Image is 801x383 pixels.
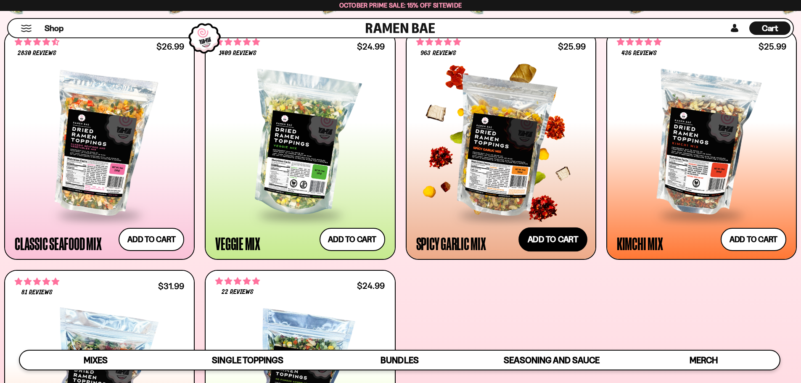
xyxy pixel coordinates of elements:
[20,351,172,370] a: Mixes
[15,236,101,251] div: Classic Seafood Mix
[406,30,596,260] a: 4.75 stars 963 reviews $25.99 Spicy Garlic Mix Add to cart
[212,355,283,365] span: Single Toppings
[558,42,586,50] div: $25.99
[4,30,195,260] a: 4.68 stars 2830 reviews $26.99 Classic Seafood Mix Add to cart
[15,276,59,287] span: 4.83 stars
[617,236,663,251] div: Kimchi Mix
[18,50,56,57] span: 2830 reviews
[759,42,786,50] div: $25.99
[156,42,184,50] div: $26.99
[416,236,486,251] div: Spicy Garlic Mix
[476,351,627,370] a: Seasoning and Sauce
[205,30,395,260] a: 4.76 stars 1409 reviews $24.99 Veggie Mix Add to cart
[518,227,587,251] button: Add to cart
[222,289,254,296] span: 22 reviews
[762,23,778,33] span: Cart
[215,236,260,251] div: Veggie Mix
[721,228,786,251] button: Add to cart
[621,50,657,57] span: 436 reviews
[320,228,385,251] button: Add to cart
[45,21,63,35] a: Shop
[628,351,780,370] a: Merch
[215,276,260,287] span: 4.82 stars
[119,228,184,251] button: Add to cart
[172,351,323,370] a: Single Toppings
[219,50,256,57] span: 1409 reviews
[420,50,456,57] span: 963 reviews
[45,23,63,34] span: Shop
[158,282,184,290] div: $31.99
[357,42,385,50] div: $24.99
[504,355,599,365] span: Seasoning and Sauce
[606,30,797,260] a: 4.76 stars 436 reviews $25.99 Kimchi Mix Add to cart
[21,289,53,296] span: 81 reviews
[84,355,108,365] span: Mixes
[690,355,718,365] span: Merch
[339,1,462,9] span: October Prime Sale: 15% off Sitewide
[21,25,32,32] button: Mobile Menu Trigger
[381,355,418,365] span: Bundles
[324,351,476,370] a: Bundles
[357,282,385,290] div: $24.99
[749,19,790,37] div: Cart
